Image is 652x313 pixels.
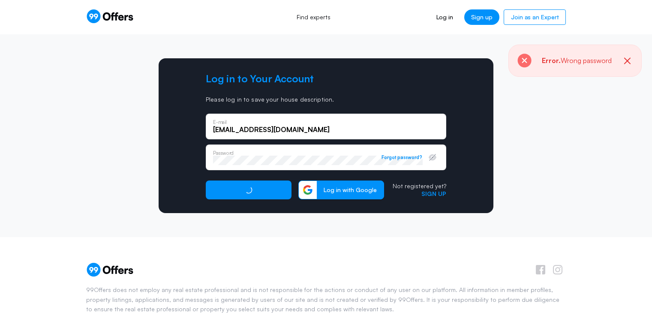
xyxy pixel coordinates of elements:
[287,8,340,27] a: Find experts
[421,190,446,197] a: Sign up
[206,72,446,85] h2: Log in to Your Account
[561,56,612,65] span: Wrong password
[464,9,499,25] a: Sign up
[298,181,384,199] button: Log in with Google
[317,186,384,194] span: Log in with Google
[430,9,460,25] a: Log in
[213,120,226,124] p: E-mail
[504,9,566,25] a: Join as an Expert
[382,154,422,160] button: Forgot password?
[206,96,446,103] p: Please log in to save your house description.
[393,182,446,190] p: Not registered yet?
[213,150,234,155] p: Password
[542,56,561,65] strong: Error.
